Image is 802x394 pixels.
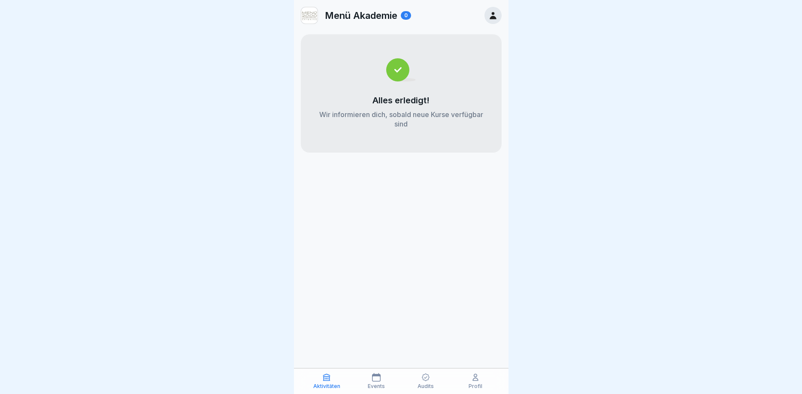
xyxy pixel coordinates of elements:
[301,7,318,24] img: v3gslzn6hrr8yse5yrk8o2yg.png
[368,383,385,389] p: Events
[401,11,411,20] div: 0
[386,58,416,81] img: completed.svg
[418,383,434,389] p: Audits
[318,110,484,129] p: Wir informieren dich, sobald neue Kurse verfügbar sind
[313,383,340,389] p: Aktivitäten
[372,95,430,105] p: Alles erledigt!
[325,10,397,21] p: Menü Akademie
[469,383,482,389] p: Profil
